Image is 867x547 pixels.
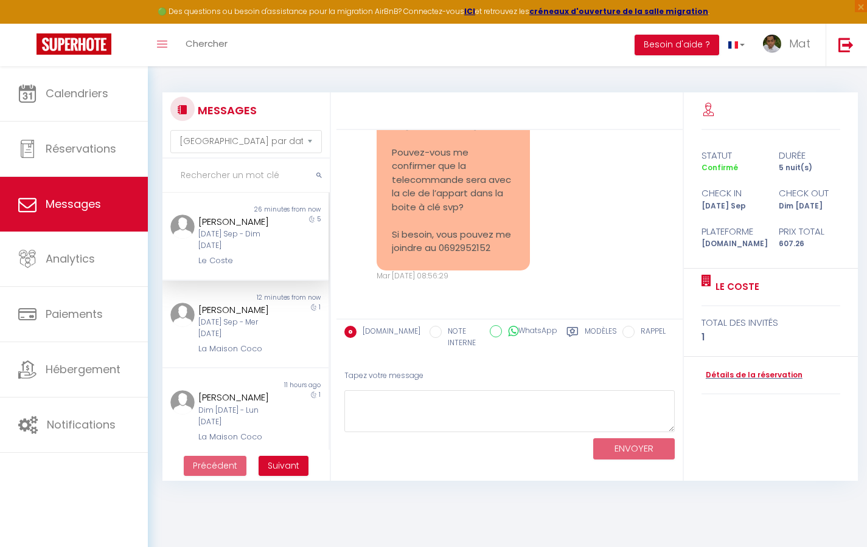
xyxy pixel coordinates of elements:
[502,325,557,339] label: WhatsApp
[193,459,237,472] span: Précédent
[46,251,95,266] span: Analytics
[694,186,771,201] div: check in
[317,215,321,224] span: 5
[46,362,120,377] span: Hébergement
[10,5,46,41] button: Ouvrir le widget de chat LiveChat
[593,438,675,459] button: ENVOYER
[46,141,116,156] span: Réservations
[694,238,771,250] div: [DOMAIN_NAME]
[711,280,759,294] a: Le Coste
[771,201,848,212] div: Dim [DATE]
[198,303,279,317] div: [PERSON_NAME]
[245,380,328,390] div: 11 hours ago
[377,270,530,282] div: Mar [DATE] 08:56:29
[635,326,666,339] label: RAPPEL
[392,50,515,255] pre: Bonjour J’ai bien reçu les informations pour le check in et accéder au parking av [PERSON_NAME] P...
[771,148,848,163] div: durée
[789,36,810,51] span: Mat
[694,224,771,239] div: Plateforme
[694,148,771,163] div: statut
[268,459,299,472] span: Suivant
[694,201,771,212] div: [DATE] Sep
[771,162,848,174] div: 5 nuit(s)
[635,35,719,55] button: Besoin d'aide ?
[184,456,246,476] button: Previous
[344,361,675,391] div: Tapez votre message
[771,186,848,201] div: check out
[464,6,475,16] a: ICI
[585,326,617,351] label: Modèles
[838,37,854,52] img: logout
[763,35,781,53] img: ...
[162,159,330,193] input: Rechercher un mot clé
[245,205,328,215] div: 26 minutes from now
[198,255,279,267] div: Le Coste
[170,303,195,327] img: ...
[754,24,826,66] a: ... Mat
[198,229,279,252] div: [DATE] Sep - Dim [DATE]
[771,238,848,250] div: 607.26
[47,417,116,432] span: Notifications
[170,215,195,239] img: ...
[771,224,848,239] div: Prix total
[357,326,420,339] label: [DOMAIN_NAME]
[198,215,279,229] div: [PERSON_NAME]
[319,303,321,312] span: 1
[529,6,708,16] a: créneaux d'ouverture de la salle migration
[702,330,841,345] div: 1
[46,306,103,322] span: Paiements
[259,456,308,476] button: Next
[176,24,237,66] a: Chercher
[46,196,101,212] span: Messages
[702,315,841,330] div: total des invités
[702,162,738,173] span: Confirmé
[198,431,279,443] div: La Maison Coco
[198,317,279,340] div: [DATE] Sep - Mer [DATE]
[198,390,279,405] div: [PERSON_NAME]
[46,86,108,101] span: Calendriers
[170,390,195,415] img: ...
[195,97,257,124] h3: MESSAGES
[702,370,803,381] a: Détails de la réservation
[37,33,111,55] img: Super Booking
[198,343,279,355] div: La Maison Coco
[319,390,321,399] span: 1
[186,37,228,50] span: Chercher
[442,326,481,349] label: NOTE INTERNE
[245,293,328,303] div: 12 minutes from now
[198,405,279,428] div: Dim [DATE] - Lun [DATE]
